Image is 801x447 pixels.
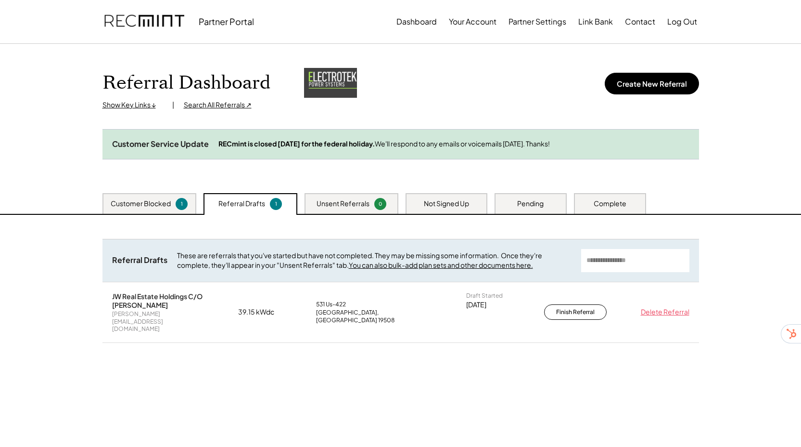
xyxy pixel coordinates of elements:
div: [GEOGRAPHIC_DATA], [GEOGRAPHIC_DATA] 19508 [316,309,436,324]
div: Not Signed Up [424,199,469,209]
div: Draft Started [466,292,503,300]
button: Link Bank [578,12,613,31]
div: JW Real Estate Holdings C/O [PERSON_NAME] [112,292,208,309]
img: EPS%20LOGO_%20EDITABLE%20%283%29.png [304,68,357,98]
div: Search All Referrals ↗ [184,100,252,110]
div: | [172,100,174,110]
div: Complete [594,199,626,209]
button: Finish Referral [544,304,607,320]
div: We'll respond to any emails or voicemails [DATE]. Thanks! [218,139,689,149]
div: Customer Service Update [112,139,209,149]
button: Dashboard [396,12,437,31]
button: Create New Referral [605,73,699,94]
img: recmint-logotype%403x.png [104,5,184,38]
div: 1 [271,200,280,208]
h1: Referral Dashboard [102,72,270,94]
div: Referral Drafts [112,255,167,265]
strong: RECmint is closed [DATE] for the federal holiday. [218,139,375,148]
div: 39.15 kWdc [238,307,286,317]
button: Partner Settings [509,12,566,31]
div: Partner Portal [199,16,254,27]
div: [DATE] [466,300,486,310]
div: Pending [517,199,544,209]
div: Delete Referral [636,307,689,317]
div: These are referrals that you've started but have not completed. They may be missing some informat... [177,251,572,270]
div: [PERSON_NAME][EMAIL_ADDRESS][DOMAIN_NAME] [112,310,208,333]
div: Show Key Links ↓ [102,100,163,110]
div: 531 Us-422 [316,301,346,308]
button: Contact [625,12,655,31]
div: Unsent Referrals [317,199,369,209]
a: You can also bulk-add plan sets and other documents here. [349,261,533,269]
div: Customer Blocked [111,199,171,209]
div: Referral Drafts [218,199,265,209]
div: 1 [177,200,186,208]
button: Log Out [667,12,697,31]
button: Your Account [449,12,496,31]
div: 0 [376,200,385,208]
